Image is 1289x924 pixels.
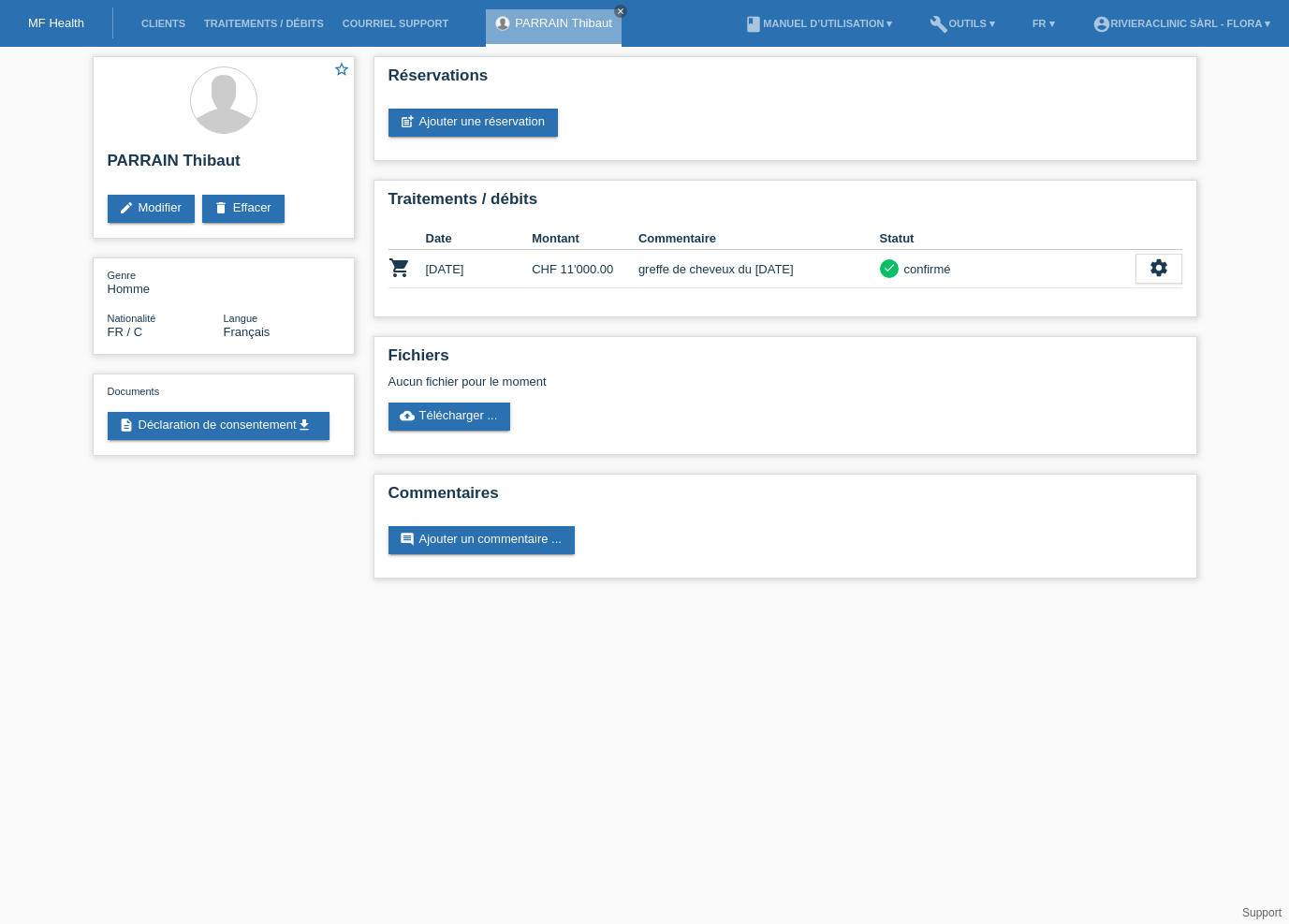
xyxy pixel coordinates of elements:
i: account_circle [1092,15,1111,34]
a: descriptionDéclaration de consentementget_app [108,412,330,440]
i: settings [1149,257,1169,278]
i: build [930,15,948,34]
span: Langue [224,313,258,324]
a: close [614,5,627,18]
i: post_add [400,114,415,129]
i: check [883,261,896,274]
i: delete [213,200,228,215]
div: confirmé [899,259,951,279]
a: Courriel Support [333,18,458,29]
i: description [119,418,134,433]
a: post_addAjouter une réservation [388,109,558,137]
a: FR ▾ [1023,18,1064,29]
a: deleteEffacer [202,195,285,223]
a: Clients [132,18,195,29]
i: edit [119,200,134,215]
span: Nationalité [108,313,156,324]
i: close [616,7,625,16]
span: Français [224,325,271,339]
th: Statut [880,227,1135,250]
a: MF Health [28,16,84,30]
h2: Traitements / débits [388,190,1182,218]
a: cloud_uploadTélécharger ... [388,403,511,431]
th: Montant [532,227,638,250]
div: Homme [108,268,224,296]
div: Aucun fichier pour le moment [388,374,960,389]
a: editModifier [108,195,195,223]
a: Traitements / débits [195,18,333,29]
h2: Fichiers [388,346,1182,374]
i: cloud_upload [400,408,415,423]
h2: Réservations [388,66,1182,95]
a: Support [1242,906,1282,919]
h2: PARRAIN Thibaut [108,152,340,180]
i: get_app [297,418,312,433]
span: Documents [108,386,160,397]
a: PARRAIN Thibaut [515,16,612,30]
i: book [744,15,763,34]
a: commentAjouter un commentaire ... [388,526,575,554]
i: star_border [333,61,350,78]
a: account_circleRIVIERAclinic Sàrl - Flora ▾ [1083,18,1280,29]
th: Commentaire [638,227,880,250]
th: Date [426,227,533,250]
a: bookManuel d’utilisation ▾ [735,18,901,29]
i: comment [400,532,415,547]
td: [DATE] [426,250,533,288]
h2: Commentaires [388,484,1182,512]
a: star_border [333,61,350,81]
i: POSP00027213 [388,257,411,279]
td: greffe de cheveux du [DATE] [638,250,880,288]
span: Genre [108,270,137,281]
td: CHF 11'000.00 [532,250,638,288]
a: buildOutils ▾ [920,18,1003,29]
span: France / C / 09.01.2017 [108,325,143,339]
